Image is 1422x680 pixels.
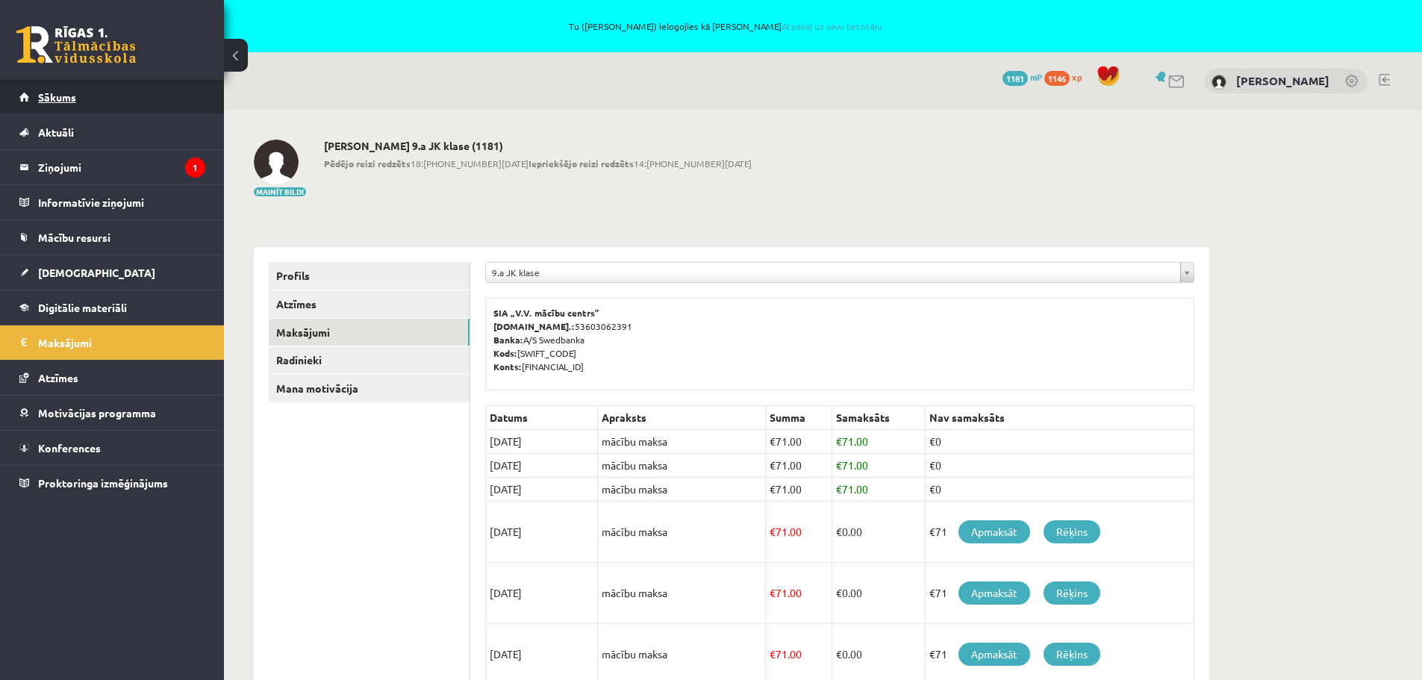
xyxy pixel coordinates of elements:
td: €0 [925,430,1194,454]
a: 1181 mP [1002,71,1042,83]
th: Summa [766,406,832,430]
a: Sākums [19,80,205,114]
i: 1 [185,157,205,178]
td: €0 [925,454,1194,478]
p: 53603062391 A/S Swedbanka [SWIFT_CODE] [FINANCIAL_ID] [493,306,1186,373]
b: [DOMAIN_NAME].: [493,320,575,332]
span: Motivācijas programma [38,406,156,419]
a: Maksājumi [269,319,470,346]
span: Proktoringa izmēģinājums [38,476,168,490]
span: Sākums [38,90,76,104]
td: [DATE] [486,563,598,624]
td: €71 [925,502,1194,563]
th: Datums [486,406,598,430]
a: Motivācijas programma [19,396,205,430]
span: Digitālie materiāli [38,301,127,314]
td: 71.00 [766,430,832,454]
span: € [770,525,776,538]
a: [DEMOGRAPHIC_DATA] [19,255,205,290]
legend: Ziņojumi [38,150,205,184]
th: Apraksts [598,406,766,430]
th: Nav samaksāts [925,406,1194,430]
td: 0.00 [832,502,925,563]
span: € [836,458,842,472]
img: Ance Āboliņa [1211,75,1226,90]
td: [DATE] [486,430,598,454]
span: € [836,647,842,661]
a: Atpakaļ uz savu lietotāju [782,20,882,32]
span: 18:[PHONE_NUMBER][DATE] 14:[PHONE_NUMBER][DATE] [324,157,752,170]
b: Pēdējo reizi redzēts [324,157,411,169]
span: € [770,482,776,496]
a: [PERSON_NAME] [1236,73,1329,88]
span: € [836,434,842,448]
h2: [PERSON_NAME] 9.a JK klase (1181) [324,140,752,152]
a: Apmaksāt [958,581,1030,605]
span: mP [1030,71,1042,83]
a: Profils [269,262,470,290]
td: 71.00 [766,478,832,502]
span: xp [1072,71,1082,83]
span: 1146 [1044,71,1070,86]
span: € [836,525,842,538]
a: Digitālie materiāli [19,290,205,325]
td: mācību maksa [598,563,766,624]
a: Aktuāli [19,115,205,149]
img: Ance Āboliņa [254,140,299,184]
a: Ziņojumi1 [19,150,205,184]
a: Rīgas 1. Tālmācības vidusskola [16,26,136,63]
a: Mana motivācija [269,375,470,402]
td: 71.00 [832,430,925,454]
td: €0 [925,478,1194,502]
a: Apmaksāt [958,520,1030,543]
b: Iepriekšējo reizi redzēts [528,157,634,169]
span: Atzīmes [38,371,78,384]
td: 71.00 [832,454,925,478]
a: 1146 xp [1044,71,1089,83]
td: [DATE] [486,454,598,478]
td: 0.00 [832,563,925,624]
a: Konferences [19,431,205,465]
span: Konferences [38,441,101,455]
td: mācību maksa [598,454,766,478]
td: mācību maksa [598,430,766,454]
b: Banka: [493,334,523,346]
a: Mācību resursi [19,220,205,255]
span: [DEMOGRAPHIC_DATA] [38,266,155,279]
a: Proktoringa izmēģinājums [19,466,205,500]
a: Atzīmes [269,290,470,318]
td: 71.00 [832,478,925,502]
span: € [836,482,842,496]
a: Apmaksāt [958,643,1030,666]
span: € [836,586,842,599]
legend: Informatīvie ziņojumi [38,185,205,219]
span: € [770,586,776,599]
span: 1181 [1002,71,1028,86]
span: Tu ([PERSON_NAME]) ielogojies kā [PERSON_NAME] [172,22,1280,31]
a: 9.a JK klase [486,263,1194,282]
legend: Maksājumi [38,325,205,360]
b: Kods: [493,347,517,359]
th: Samaksāts [832,406,925,430]
button: Mainīt bildi [254,187,306,196]
a: Atzīmes [19,361,205,395]
a: Maksājumi [19,325,205,360]
td: 71.00 [766,563,832,624]
span: Mācību resursi [38,231,110,244]
b: Konts: [493,361,522,372]
td: [DATE] [486,478,598,502]
span: € [770,458,776,472]
span: Aktuāli [38,125,74,139]
a: Rēķins [1044,581,1100,605]
td: 71.00 [766,502,832,563]
span: € [770,647,776,661]
a: Informatīvie ziņojumi [19,185,205,219]
td: mācību maksa [598,478,766,502]
span: 9.a JK klase [492,263,1174,282]
td: 71.00 [766,454,832,478]
a: Rēķins [1044,643,1100,666]
td: [DATE] [486,502,598,563]
a: Rēķins [1044,520,1100,543]
b: SIA „V.V. mācību centrs” [493,307,600,319]
a: Radinieki [269,346,470,374]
